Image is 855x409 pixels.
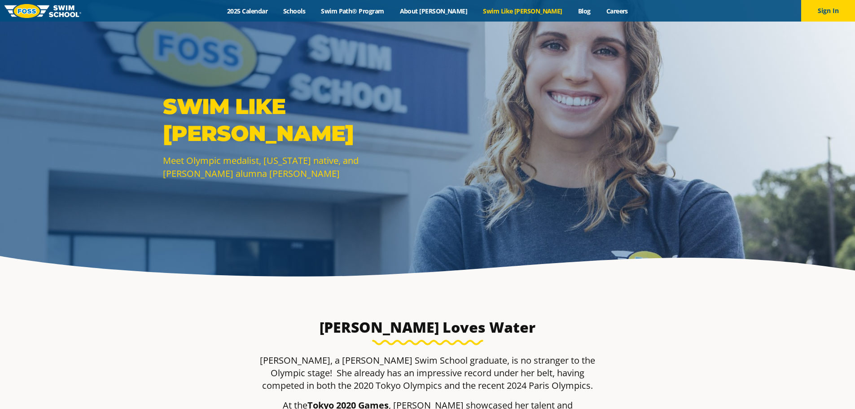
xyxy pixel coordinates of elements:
[253,354,603,392] p: [PERSON_NAME], a [PERSON_NAME] Swim School graduate, is no stranger to the Olympic stage! She alr...
[313,7,392,15] a: Swim Path® Program
[570,7,598,15] a: Blog
[163,154,423,180] p: Meet Olympic medalist, [US_STATE] native, and [PERSON_NAME] alumna [PERSON_NAME]
[163,93,423,147] p: SWIM LIKE [PERSON_NAME]
[475,7,570,15] a: Swim Like [PERSON_NAME]
[219,7,276,15] a: 2025 Calendar
[392,7,475,15] a: About [PERSON_NAME]
[276,7,313,15] a: Schools
[598,7,636,15] a: Careers
[4,4,81,18] img: FOSS Swim School Logo
[306,318,550,336] h3: [PERSON_NAME] Loves Water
